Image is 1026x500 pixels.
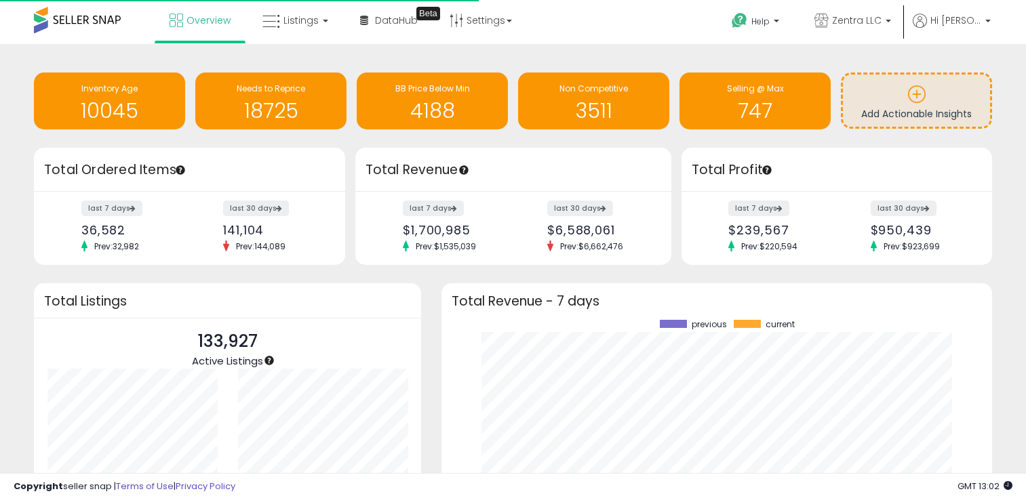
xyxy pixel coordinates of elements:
[283,14,319,27] span: Listings
[559,83,628,94] span: Non Competitive
[679,72,831,129] a: Selling @ Max 747
[692,320,727,329] span: previous
[692,161,983,180] h3: Total Profit
[192,329,263,354] p: 133,927
[553,241,630,252] span: Prev: $6,662,476
[403,223,503,237] div: $1,700,985
[871,201,936,216] label: last 30 days
[686,100,824,122] h1: 747
[44,161,335,180] h3: Total Ordered Items
[409,241,483,252] span: Prev: $1,535,039
[877,241,947,252] span: Prev: $923,699
[403,201,464,216] label: last 7 days
[721,2,793,44] a: Help
[843,75,990,127] a: Add Actionable Insights
[458,164,470,176] div: Tooltip anchor
[734,241,804,252] span: Prev: $220,594
[202,100,340,122] h1: 18725
[832,14,882,27] span: Zentra LLC
[195,72,347,129] a: Needs to Reprice 18725
[229,241,292,252] span: Prev: 144,089
[81,83,138,94] span: Inventory Age
[223,223,321,237] div: 141,104
[416,7,440,20] div: Tooltip anchor
[357,72,508,129] a: BB Price Below Min 4188
[766,320,795,329] span: current
[223,201,289,216] label: last 30 days
[930,14,981,27] span: Hi [PERSON_NAME]
[263,354,275,367] div: Tooltip anchor
[41,100,178,122] h1: 10045
[751,16,770,27] span: Help
[861,107,972,121] span: Add Actionable Insights
[81,201,142,216] label: last 7 days
[728,223,826,237] div: $239,567
[761,164,773,176] div: Tooltip anchor
[518,72,669,129] a: Non Competitive 3511
[525,100,663,122] h1: 3511
[34,72,185,129] a: Inventory Age 10045
[366,161,661,180] h3: Total Revenue
[728,201,789,216] label: last 7 days
[547,223,648,237] div: $6,588,061
[395,83,470,94] span: BB Price Below Min
[176,480,235,493] a: Privacy Policy
[116,480,174,493] a: Terms of Use
[192,354,263,368] span: Active Listings
[452,296,982,306] h3: Total Revenue - 7 days
[44,296,411,306] h3: Total Listings
[375,14,418,27] span: DataHub
[871,223,968,237] div: $950,439
[87,241,146,252] span: Prev: 32,982
[14,480,235,493] div: seller snap | |
[547,201,613,216] label: last 30 days
[363,100,501,122] h1: 4188
[14,480,63,493] strong: Copyright
[81,223,179,237] div: 36,582
[731,12,748,29] i: Get Help
[186,14,231,27] span: Overview
[913,14,991,44] a: Hi [PERSON_NAME]
[174,164,186,176] div: Tooltip anchor
[237,83,305,94] span: Needs to Reprice
[727,83,784,94] span: Selling @ Max
[958,480,1012,493] span: 2025-10-11 13:02 GMT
